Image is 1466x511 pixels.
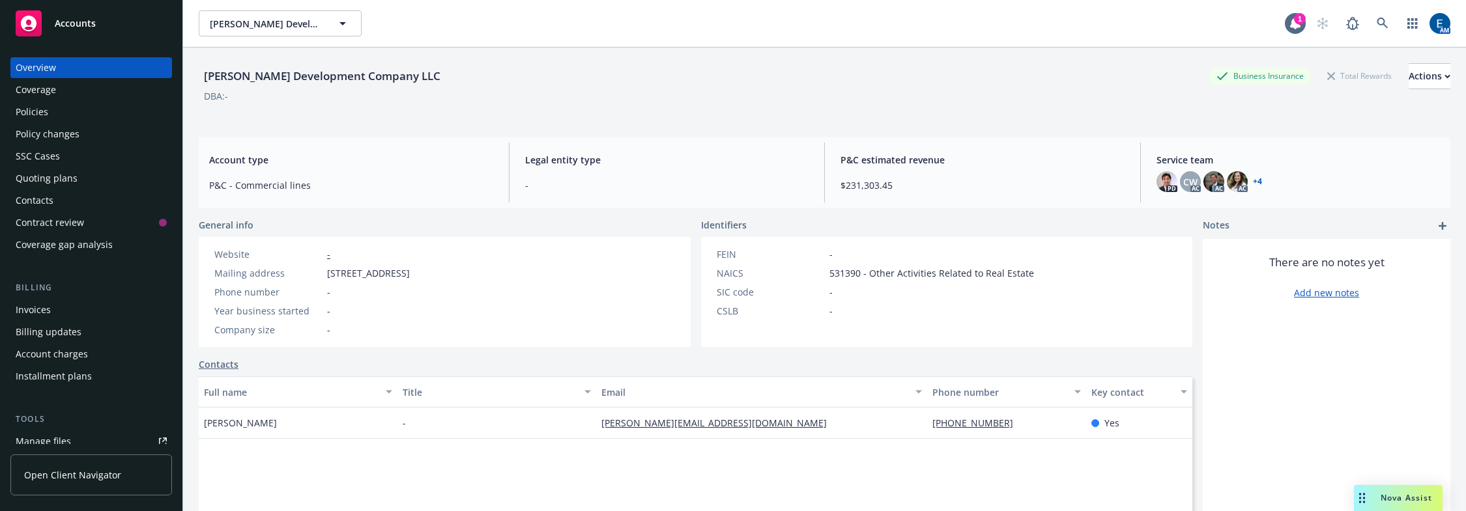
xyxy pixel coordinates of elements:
[327,248,330,260] a: -
[199,376,397,407] button: Full name
[1294,13,1306,25] div: 1
[16,57,56,78] div: Overview
[327,285,330,299] span: -
[701,218,747,232] span: Identifiers
[10,413,172,426] div: Tools
[1409,63,1450,89] button: Actions
[397,376,596,407] button: Title
[525,178,809,192] span: -
[10,344,172,365] a: Account charges
[10,57,172,78] a: Overview
[829,247,833,261] span: -
[1409,64,1450,89] div: Actions
[1354,485,1443,511] button: Nova Assist
[1091,385,1173,399] div: Key contact
[16,344,88,365] div: Account charges
[204,416,277,430] span: [PERSON_NAME]
[1294,286,1359,299] a: Add new notes
[1227,171,1248,192] img: photo
[1310,10,1336,36] a: Start snowing
[16,79,56,100] div: Coverage
[403,385,577,399] div: Title
[927,376,1086,407] button: Phone number
[16,168,78,189] div: Quoting plans
[199,10,362,36] button: [PERSON_NAME] Development Company LLC
[10,124,172,145] a: Policy changes
[16,366,92,387] div: Installment plans
[10,281,172,294] div: Billing
[16,234,113,255] div: Coverage gap analysis
[1269,255,1385,270] span: There are no notes yet
[1203,218,1229,234] span: Notes
[717,285,824,299] div: SIC code
[24,468,121,482] span: Open Client Navigator
[829,304,833,318] span: -
[525,153,809,167] span: Legal entity type
[1104,416,1119,430] span: Yes
[841,153,1125,167] span: P&C estimated revenue
[204,89,228,103] div: DBA: -
[1086,376,1192,407] button: Key contact
[214,266,322,280] div: Mailing address
[403,416,406,430] span: -
[214,304,322,318] div: Year business started
[717,304,824,318] div: CSLB
[1400,10,1426,36] a: Switch app
[1354,485,1370,511] div: Drag to move
[199,357,238,371] a: Contacts
[209,153,493,167] span: Account type
[210,17,323,31] span: [PERSON_NAME] Development Company LLC
[717,247,824,261] div: FEIN
[214,323,322,337] div: Company size
[1435,218,1450,234] a: add
[1157,171,1177,192] img: photo
[16,299,51,320] div: Invoices
[829,285,833,299] span: -
[1430,13,1450,34] img: photo
[55,18,96,29] span: Accounts
[829,266,1034,280] span: 531390 - Other Activities Related to Real Estate
[10,190,172,211] a: Contacts
[1203,171,1224,192] img: photo
[596,376,927,407] button: Email
[16,212,84,233] div: Contract review
[327,323,330,337] span: -
[16,322,81,342] div: Billing updates
[16,102,48,122] div: Policies
[601,385,908,399] div: Email
[10,212,172,233] a: Contract review
[10,299,172,320] a: Invoices
[717,266,824,280] div: NAICS
[1183,175,1198,189] span: CW
[209,178,493,192] span: P&C - Commercial lines
[1253,178,1262,186] a: +4
[1321,68,1398,84] div: Total Rewards
[1210,68,1310,84] div: Business Insurance
[1370,10,1396,36] a: Search
[16,190,53,211] div: Contacts
[204,385,378,399] div: Full name
[841,178,1125,192] span: $231,303.45
[1381,492,1432,503] span: Nova Assist
[10,79,172,100] a: Coverage
[10,234,172,255] a: Coverage gap analysis
[10,146,172,167] a: SSC Cases
[10,366,172,387] a: Installment plans
[199,218,253,232] span: General info
[16,431,71,452] div: Manage files
[10,168,172,189] a: Quoting plans
[327,266,410,280] span: [STREET_ADDRESS]
[10,322,172,342] a: Billing updates
[10,431,172,452] a: Manage files
[214,285,322,299] div: Phone number
[10,102,172,122] a: Policies
[1157,153,1441,167] span: Service team
[1340,10,1366,36] a: Report a Bug
[327,304,330,318] span: -
[16,124,79,145] div: Policy changes
[601,417,837,429] a: [PERSON_NAME][EMAIL_ADDRESS][DOMAIN_NAME]
[214,247,322,261] div: Website
[16,146,60,167] div: SSC Cases
[199,68,446,85] div: [PERSON_NAME] Development Company LLC
[932,385,1067,399] div: Phone number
